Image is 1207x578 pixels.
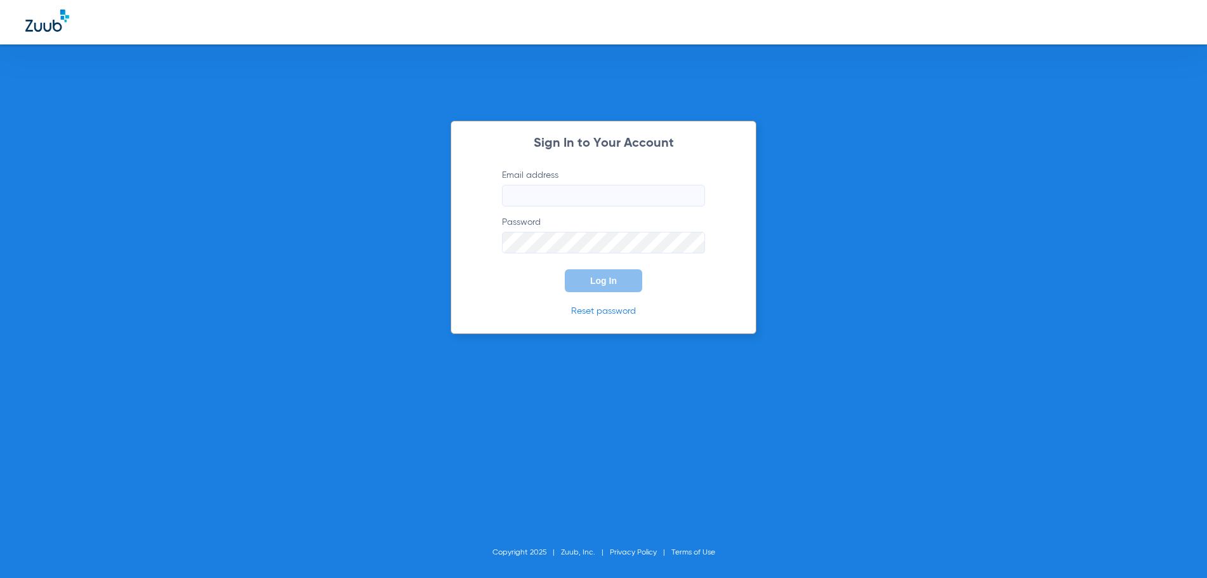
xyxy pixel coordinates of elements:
img: Zuub Logo [25,10,69,32]
li: Zuub, Inc. [561,546,610,559]
label: Password [502,216,705,253]
a: Privacy Policy [610,549,657,556]
input: Password [502,232,705,253]
span: Log In [590,276,617,286]
a: Reset password [571,307,636,316]
h2: Sign In to Your Account [483,137,724,150]
button: Log In [565,269,642,292]
label: Email address [502,169,705,206]
li: Copyright 2025 [492,546,561,559]
a: Terms of Use [671,549,715,556]
input: Email address [502,185,705,206]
